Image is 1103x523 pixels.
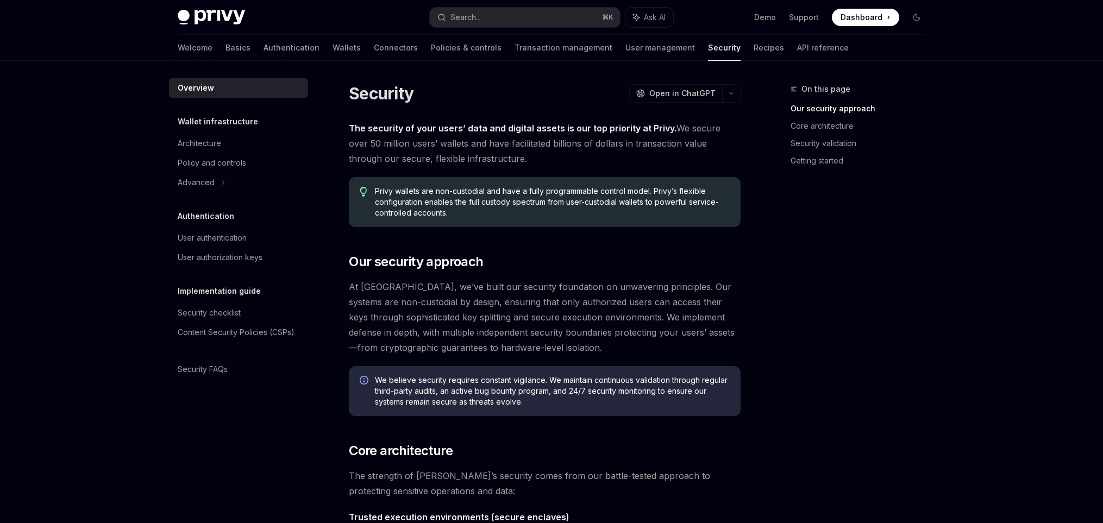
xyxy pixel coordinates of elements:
[841,12,882,23] span: Dashboard
[791,135,934,152] a: Security validation
[349,84,413,103] h1: Security
[349,279,741,355] span: At [GEOGRAPHIC_DATA], we’ve built our security foundation on unwavering principles. Our systems a...
[169,323,308,342] a: Content Security Policies (CSPs)
[754,35,784,61] a: Recipes
[225,35,250,61] a: Basics
[178,81,214,94] div: Overview
[169,134,308,153] a: Architecture
[602,13,613,22] span: ⌘ K
[178,210,234,223] h5: Authentication
[754,12,776,23] a: Demo
[169,153,308,173] a: Policy and controls
[178,251,262,264] div: User authorization keys
[178,176,215,189] div: Advanced
[178,137,221,150] div: Architecture
[178,115,258,128] h5: Wallet infrastructure
[349,512,569,522] strong: Trusted execution environments (secure enclaves)
[349,442,453,459] span: Core architecture
[375,186,730,218] span: Privy wallets are non-custodial and have a fully programmable control model. Privy’s flexible con...
[515,35,612,61] a: Transaction management
[169,303,308,323] a: Security checklist
[169,248,308,267] a: User authorization keys
[791,117,934,135] a: Core architecture
[450,11,481,24] div: Search...
[178,231,247,244] div: User authentication
[629,84,722,103] button: Open in ChatGPT
[178,35,212,61] a: Welcome
[349,121,741,166] span: We secure over 50 million users’ wallets and have facilitated billions of dollars in transaction ...
[431,35,502,61] a: Policies & controls
[178,156,246,169] div: Policy and controls
[644,12,666,23] span: Ask AI
[178,10,245,25] img: dark logo
[625,8,673,27] button: Ask AI
[375,375,730,407] span: We believe security requires constant vigilance. We maintain continuous validation through regula...
[178,285,261,298] h5: Implementation guide
[169,228,308,248] a: User authentication
[349,468,741,499] span: The strength of [PERSON_NAME]’s security comes from our battle-tested approach to protecting sens...
[430,8,620,27] button: Search...⌘K
[178,306,241,319] div: Security checklist
[349,123,676,134] strong: The security of your users’ data and digital assets is our top priority at Privy.
[649,88,716,99] span: Open in ChatGPT
[708,35,741,61] a: Security
[374,35,418,61] a: Connectors
[801,83,850,96] span: On this page
[360,376,371,387] svg: Info
[360,187,367,197] svg: Tip
[791,100,934,117] a: Our security approach
[169,78,308,98] a: Overview
[791,152,934,169] a: Getting started
[169,360,308,379] a: Security FAQs
[178,326,294,339] div: Content Security Policies (CSPs)
[832,9,899,26] a: Dashboard
[908,9,925,26] button: Toggle dark mode
[333,35,361,61] a: Wallets
[797,35,849,61] a: API reference
[789,12,819,23] a: Support
[349,253,483,270] span: Our security approach
[625,35,695,61] a: User management
[178,363,228,376] div: Security FAQs
[264,35,319,61] a: Authentication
